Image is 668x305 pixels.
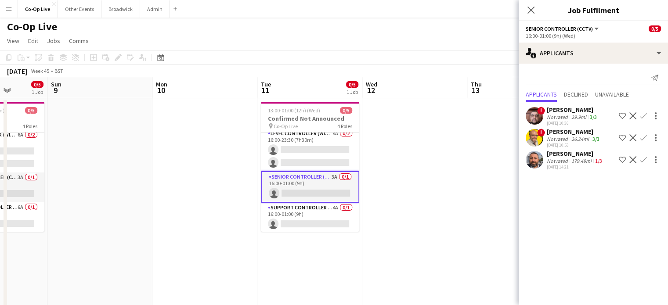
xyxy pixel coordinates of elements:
span: Edit [28,37,38,45]
span: 10 [155,85,167,95]
span: Tue [261,80,271,88]
span: Week 45 [29,68,51,74]
span: 0/5 [340,107,352,114]
span: Co-Op Live [274,123,298,129]
div: Not rated [547,136,570,142]
div: 1 Job [32,89,43,95]
div: 26.24mi [570,136,591,142]
app-skills-label: 3/3 [590,114,597,120]
span: Wed [366,80,377,88]
div: BST [54,68,63,74]
app-job-card: 13:00-01:00 (12h) (Wed)0/5Confirmed Not Announced Co-Op Live4 RolesEarly Start & Premium Controll... [261,102,359,232]
h1: Co-Op Live [7,20,57,33]
span: 9 [50,85,61,95]
span: Jobs [47,37,60,45]
app-skills-label: 3/3 [592,136,599,142]
app-card-role: Senior Controller (CCTV)3A0/116:00-01:00 (9h) [261,171,359,203]
button: Other Events [58,0,101,18]
app-card-role: Level Controller (with CCTV)4A0/216:00-23:30 (7h30m) [261,129,359,171]
app-skills-label: 1/3 [595,158,602,164]
span: ! [537,129,545,136]
button: Broadwick [101,0,140,18]
span: 12 [365,85,377,95]
span: Declined [564,91,588,97]
a: Edit [25,35,42,47]
span: 4 Roles [22,123,37,129]
h3: Confirmed Not Announced [261,115,359,122]
h3: Job Fulfilment [519,4,668,16]
button: Admin [140,0,170,18]
div: 29.9mi [570,114,588,120]
div: [DATE] 10:36 [547,120,599,126]
span: 0/5 [25,107,37,114]
div: Not rated [547,158,570,164]
span: Applicants [526,91,557,97]
a: View [4,35,23,47]
span: Unavailable [595,91,629,97]
div: 179.49mi [570,158,593,164]
div: [PERSON_NAME] [547,106,599,114]
div: [DATE] [7,67,27,75]
div: [DATE] 10:53 [547,142,601,148]
div: [PERSON_NAME] [547,150,604,158]
a: Comms [65,35,92,47]
span: Senior Controller (CCTV) [526,25,593,32]
div: 1 Job [347,89,358,95]
span: 13 [469,85,482,95]
span: View [7,37,19,45]
span: 0/5 [649,25,661,32]
span: 4 Roles [337,123,352,129]
div: 16:00-01:00 (9h) (Wed) [526,32,661,39]
button: Co-Op Live [18,0,58,18]
span: Comms [69,37,89,45]
span: 13:00-01:00 (12h) (Wed) [268,107,320,114]
div: [DATE] 14:21 [547,164,604,170]
div: Not rated [547,114,570,120]
div: Applicants [519,43,668,64]
span: 0/5 [31,81,43,88]
div: [PERSON_NAME] [547,128,601,136]
span: 11 [260,85,271,95]
span: 0/5 [346,81,358,88]
span: Mon [156,80,167,88]
span: Sun [51,80,61,88]
span: Thu [471,80,482,88]
button: Senior Controller (CCTV) [526,25,600,32]
app-card-role: Support Controller (with CCTV)4A0/116:00-01:00 (9h) [261,203,359,233]
a: Jobs [43,35,64,47]
span: ! [537,107,545,115]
